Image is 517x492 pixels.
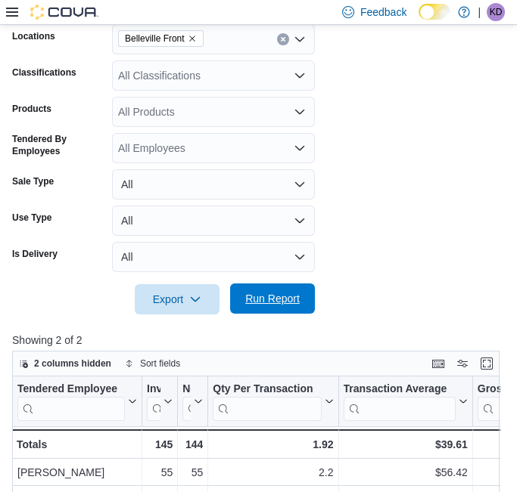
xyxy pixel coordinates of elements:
label: Sale Type [12,175,54,187]
span: Sort fields [140,357,180,370]
div: Net Sold [182,382,191,420]
label: Is Delivery [12,248,58,260]
label: Products [12,103,51,115]
p: | [478,3,481,21]
button: Sort fields [119,354,186,373]
div: Transaction Average [344,382,456,396]
span: Belleville Front [125,31,185,46]
button: Clear input [277,33,289,45]
div: 2.2 [213,463,333,481]
button: Display options [453,354,472,373]
label: Locations [12,30,55,42]
span: KD [490,3,503,21]
span: Feedback [360,5,406,20]
div: $56.42 [344,463,468,481]
div: Transaction Average [344,382,456,420]
span: 2 columns hidden [34,357,111,370]
label: Classifications [12,67,76,79]
div: Totals [17,435,137,453]
div: Qty Per Transaction [213,382,321,420]
div: [PERSON_NAME] [17,463,137,481]
div: Tendered Employee [17,382,125,420]
div: 144 [182,435,203,453]
button: Export [135,284,220,314]
button: Qty Per Transaction [213,382,333,420]
button: All [112,206,315,236]
button: Open list of options [294,142,306,154]
p: Showing 2 of 2 [12,333,505,348]
span: Run Report [245,291,300,306]
button: All [112,169,315,200]
span: Belleville Front [118,30,204,47]
button: Net Sold [182,382,203,420]
img: Cova [30,5,98,20]
button: Keyboard shortcuts [429,354,447,373]
div: Invoices Sold [147,382,160,396]
button: 2 columns hidden [13,354,117,373]
div: $39.61 [344,435,468,453]
div: Tendered Employee [17,382,125,396]
button: Enter fullscreen [478,354,496,373]
button: Transaction Average [344,382,468,420]
div: Kevin Duerden [487,3,505,21]
label: Use Type [12,212,51,224]
div: Invoices Sold [147,382,160,420]
button: All [112,242,315,272]
input: Dark Mode [419,4,450,20]
button: Open list of options [294,33,306,45]
button: Tendered Employee [17,382,137,420]
label: Tendered By Employees [12,133,106,157]
button: Invoices Sold [147,382,173,420]
div: 55 [147,463,173,481]
div: 55 [182,463,203,481]
button: Remove Belleville Front from selection in this group [188,34,197,43]
div: Qty Per Transaction [213,382,321,396]
div: 145 [147,435,173,453]
button: Run Report [230,283,315,314]
div: 1.92 [213,435,333,453]
span: Export [144,284,210,314]
button: Open list of options [294,70,306,82]
div: Net Sold [182,382,191,396]
button: Open list of options [294,106,306,118]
